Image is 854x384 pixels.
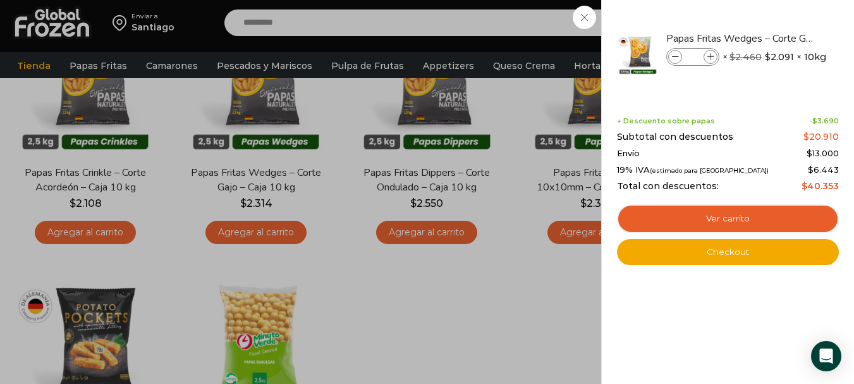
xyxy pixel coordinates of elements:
[617,117,715,125] span: + Descuento sobre papas
[802,180,839,192] bdi: 40.353
[765,51,794,63] bdi: 2.091
[803,131,839,142] bdi: 20.910
[812,116,839,125] bdi: 3.690
[617,204,839,233] a: Ver carrito
[650,167,769,174] small: (estimado para [GEOGRAPHIC_DATA])
[812,116,817,125] span: $
[683,50,702,64] input: Product quantity
[802,180,807,192] span: $
[803,131,809,142] span: $
[808,164,814,175] span: $
[807,148,839,158] bdi: 13.000
[723,48,826,66] span: × × 10kg
[617,132,733,142] span: Subtotal con descuentos
[666,32,817,46] a: Papas Fritas Wedges – Corte Gajo - Caja 10 kg
[617,149,640,159] span: Envío
[811,341,841,371] div: Open Intercom Messenger
[765,51,771,63] span: $
[807,148,812,158] span: $
[617,165,769,175] span: 19% IVA
[808,164,839,175] span: 6.443
[809,117,839,125] span: -
[617,181,719,192] span: Total con descuentos:
[729,51,735,63] span: $
[617,239,839,266] a: Checkout
[729,51,762,63] bdi: 2.460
